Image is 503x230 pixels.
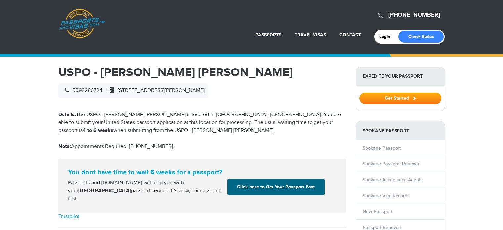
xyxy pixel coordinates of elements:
[58,111,346,135] p: The USPO - [PERSON_NAME] [PERSON_NAME] is located in [GEOGRAPHIC_DATA], [GEOGRAPHIC_DATA]. You ar...
[65,179,225,203] div: Passports and [DOMAIN_NAME] will help you with your passport service. It's easy, painless and fast.
[58,112,76,118] strong: Details:
[227,179,325,195] a: Click here to Get Your Passport Fast
[58,67,346,78] h1: USPO - [PERSON_NAME] [PERSON_NAME]
[83,127,113,134] strong: 4 to 6 weeks
[58,213,80,220] a: Trustpilot
[295,32,326,38] a: Travel Visas
[363,161,420,167] a: Spokane Passport Renewal
[363,193,410,199] a: Spokane Vital Records
[363,209,392,214] a: New Passport
[58,143,71,150] strong: Note:
[359,95,441,101] a: Get Started
[339,32,361,38] a: Contact
[58,83,208,98] div: |
[398,31,444,43] a: Check Status
[363,177,423,183] a: Spokane Acceptance Agents
[388,11,440,19] a: [PHONE_NUMBER]
[379,34,395,39] a: Login
[78,188,131,194] strong: [GEOGRAPHIC_DATA]
[59,9,105,38] a: Passports & [DOMAIN_NAME]
[356,67,445,86] strong: Expedite Your Passport
[359,93,441,104] button: Get Started
[62,87,102,94] span: 5093286724
[363,145,401,151] a: Spokane Passport
[68,168,336,176] strong: You dont have time to wait 6 weeks for a passport?
[356,121,445,140] strong: Spokane Passport
[106,87,205,94] span: [STREET_ADDRESS][PERSON_NAME]
[58,143,346,151] p: Appointments Required: [PHONE_NUMBER].
[255,32,281,38] a: Passports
